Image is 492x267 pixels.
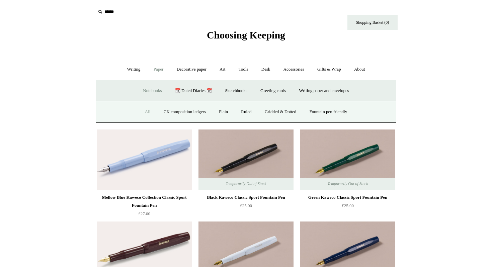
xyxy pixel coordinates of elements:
[219,178,273,190] span: Temporarily Out of Stock
[342,203,354,208] span: £25.00
[311,61,347,78] a: Gifts & Wrap
[235,103,257,121] a: Ruled
[198,129,294,190] img: Black Kaweco Classic Sport Fountain Pen
[347,15,398,30] a: Shopping Basket (0)
[219,82,253,100] a: Sketchbooks
[97,129,192,190] img: Mellow Blue Kaweco Collection Classic Sport Fountain Pen
[207,35,285,39] a: Choosing Keeping
[302,193,394,201] div: Green Kaweco Classic Sport Fountain Pen
[293,82,355,100] a: Writing paper and envelopes
[348,61,371,78] a: About
[300,129,395,190] a: Green Kaweco Classic Sport Fountain Pen Green Kaweco Classic Sport Fountain Pen Temporarily Out o...
[169,82,218,100] a: 📆 Dated Diaries 📆
[277,61,310,78] a: Accessories
[240,203,252,208] span: £25.00
[207,29,285,40] span: Choosing Keeping
[158,103,212,121] a: CK composition ledgers
[300,129,395,190] img: Green Kaweco Classic Sport Fountain Pen
[259,103,303,121] a: Gridded & Dotted
[97,193,192,221] a: Mellow Blue Kaweco Collection Classic Sport Fountain Pen £27.00
[98,193,190,209] div: Mellow Blue Kaweco Collection Classic Sport Fountain Pen
[213,103,234,121] a: Plain
[321,178,375,190] span: Temporarily Out of Stock
[138,211,150,216] span: £27.00
[255,61,276,78] a: Desk
[200,193,292,201] div: Black Kaweco Classic Sport Fountain Pen
[137,82,168,100] a: Notebooks
[304,103,353,121] a: Fountain pen friendly
[171,61,213,78] a: Decorative paper
[198,129,294,190] a: Black Kaweco Classic Sport Fountain Pen Black Kaweco Classic Sport Fountain Pen Temporarily Out o...
[233,61,254,78] a: Tools
[254,82,292,100] a: Greeting cards
[198,193,294,221] a: Black Kaweco Classic Sport Fountain Pen £25.00
[121,61,147,78] a: Writing
[300,193,395,221] a: Green Kaweco Classic Sport Fountain Pen £25.00
[148,61,170,78] a: Paper
[214,61,231,78] a: Art
[97,129,192,190] a: Mellow Blue Kaweco Collection Classic Sport Fountain Pen Mellow Blue Kaweco Collection Classic Sp...
[139,103,157,121] a: All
